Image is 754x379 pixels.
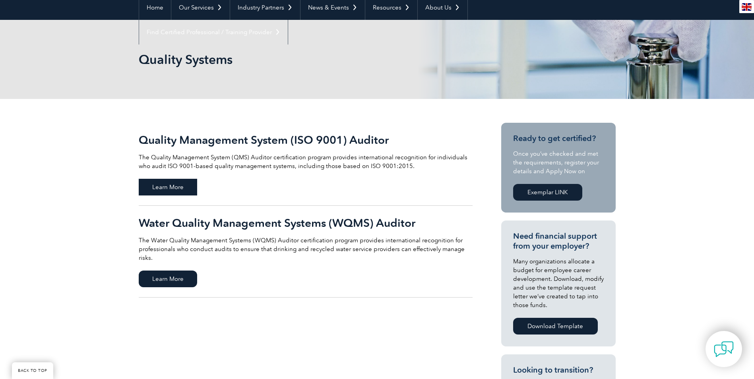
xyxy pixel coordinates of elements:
[513,184,582,201] a: Exemplar LINK
[139,236,473,262] p: The Water Quality Management Systems (WQMS) Auditor certification program provides international ...
[513,365,604,375] h3: Looking to transition?
[742,3,752,11] img: en
[714,339,734,359] img: contact-chat.png
[139,271,197,287] span: Learn More
[12,362,53,379] a: BACK TO TOP
[139,153,473,170] p: The Quality Management System (QMS) Auditor certification program provides international recognit...
[139,20,288,44] a: Find Certified Professional / Training Provider
[139,206,473,298] a: Water Quality Management Systems (WQMS) Auditor The Water Quality Management Systems (WQMS) Audit...
[513,133,604,143] h3: Ready to get certified?
[513,318,598,335] a: Download Template
[139,179,197,195] span: Learn More
[139,123,473,206] a: Quality Management System (ISO 9001) Auditor The Quality Management System (QMS) Auditor certific...
[513,149,604,176] p: Once you’ve checked and met the requirements, register your details and Apply Now on
[139,52,444,67] h1: Quality Systems
[139,217,473,229] h2: Water Quality Management Systems (WQMS) Auditor
[139,133,473,146] h2: Quality Management System (ISO 9001) Auditor
[513,231,604,251] h3: Need financial support from your employer?
[513,257,604,309] p: Many organizations allocate a budget for employee career development. Download, modify and use th...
